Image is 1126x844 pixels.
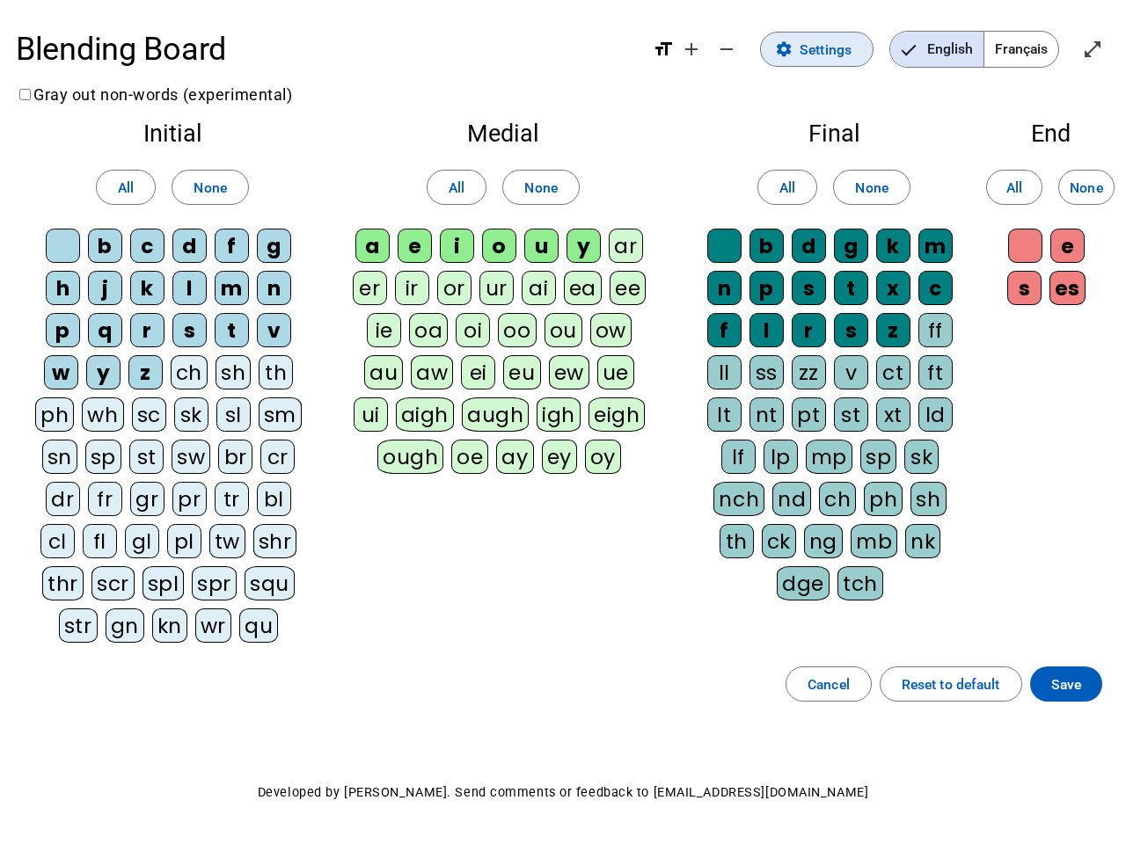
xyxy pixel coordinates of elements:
button: None [833,170,910,205]
div: t [834,271,868,305]
div: nt [749,397,784,432]
div: lt [707,397,742,432]
div: igh [537,397,581,432]
mat-icon: add [681,39,702,60]
div: r [130,313,165,347]
div: sw [172,440,210,474]
div: lp [764,440,798,474]
div: ch [171,355,208,389]
div: fr [88,482,122,516]
div: ur [479,271,514,305]
div: cr [260,440,295,474]
div: aigh [396,397,454,432]
div: thr [42,566,84,600]
div: th [720,524,754,558]
div: s [792,271,826,305]
div: ll [707,355,742,389]
div: aw [411,355,453,389]
span: English [890,32,983,67]
div: d [172,229,207,263]
div: oy [585,440,621,474]
span: Save [1051,673,1081,696]
div: o [482,229,516,263]
div: e [1050,229,1085,263]
div: fl [83,524,117,558]
div: squ [245,566,295,600]
div: r [792,313,826,347]
div: xt [876,397,910,432]
div: ld [918,397,953,432]
div: n [257,271,291,305]
button: Settings [760,32,874,67]
div: ay [496,440,533,474]
div: z [128,355,163,389]
input: Gray out non-words (experimental) [19,89,31,100]
div: b [88,229,122,263]
div: mb [851,524,897,558]
div: oo [498,313,536,347]
div: sh [910,482,946,516]
button: All [986,170,1042,205]
div: nk [905,524,940,558]
div: s [1007,271,1042,305]
div: ss [749,355,784,389]
div: str [59,608,98,643]
span: All [118,176,134,200]
div: sp [85,440,121,474]
h2: Final [693,122,975,146]
div: lf [721,440,756,474]
div: ow [590,313,632,347]
div: p [46,313,80,347]
div: d [792,229,826,263]
span: None [855,176,888,200]
div: nd [772,482,811,516]
div: ng [804,524,843,558]
div: es [1049,271,1086,305]
div: mp [806,440,852,474]
button: None [172,170,248,205]
div: au [364,355,403,389]
span: All [779,176,795,200]
div: cl [40,524,75,558]
div: st [834,397,868,432]
div: dge [777,566,830,600]
div: z [876,313,910,347]
div: u [524,229,559,263]
div: ch [819,482,856,516]
div: h [46,271,80,305]
div: sp [860,440,896,474]
div: sk [904,440,939,474]
div: eu [503,355,540,389]
div: wr [195,608,231,643]
div: ir [395,271,429,305]
div: tw [209,524,245,558]
div: w [44,355,78,389]
div: l [749,313,784,347]
h2: Initial [32,122,313,146]
div: q [88,313,122,347]
span: All [1006,176,1022,200]
span: Settings [800,38,852,62]
div: th [259,355,293,389]
div: ph [35,397,74,432]
div: ct [876,355,910,389]
button: All [96,170,156,205]
h2: End [1006,122,1094,146]
div: s [834,313,868,347]
div: spl [143,566,185,600]
div: k [130,271,165,305]
h1: Blending Board [16,18,637,81]
div: e [398,229,432,263]
div: g [257,229,291,263]
div: ar [609,229,643,263]
div: p [749,271,784,305]
div: sk [174,397,208,432]
div: sm [259,397,302,432]
div: ff [918,313,953,347]
div: oi [456,313,490,347]
button: Save [1030,666,1102,702]
div: ee [610,271,646,305]
button: None [1058,170,1115,205]
div: f [215,229,249,263]
div: m [918,229,953,263]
